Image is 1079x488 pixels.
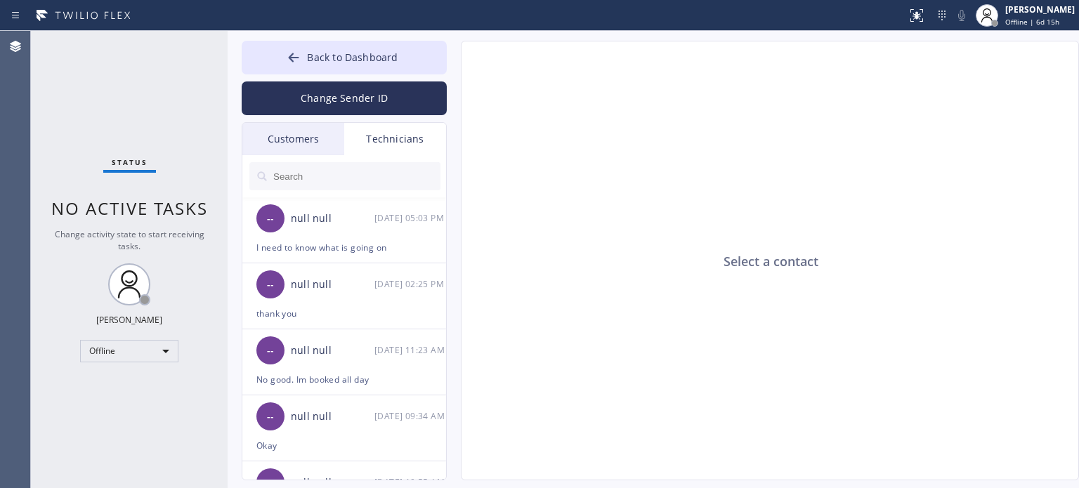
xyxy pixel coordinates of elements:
div: I need to know what is going on [256,239,432,256]
span: -- [267,409,274,425]
span: -- [267,211,274,227]
span: -- [267,343,274,359]
div: No good. Im booked all day [256,371,432,388]
div: null null [291,277,374,293]
button: Change Sender ID [242,81,447,115]
div: Offline [80,340,178,362]
div: 09/10/2025 9:34 AM [374,408,447,424]
span: Back to Dashboard [307,51,398,64]
div: 09/10/2025 9:23 AM [374,342,447,358]
div: Okay [256,437,432,454]
div: null null [291,409,374,425]
div: 09/25/2025 9:03 AM [374,210,447,226]
span: Change activity state to start receiving tasks. [55,228,204,252]
div: thank you [256,305,432,322]
span: Status [112,157,148,167]
button: Back to Dashboard [242,41,447,74]
button: Mute [952,6,972,25]
div: Customers [242,123,344,155]
div: [PERSON_NAME] [1005,4,1075,15]
div: Technicians [344,123,446,155]
div: null null [291,343,374,359]
div: null null [291,211,374,227]
span: Offline | 6d 15h [1005,17,1059,27]
input: Search [272,162,440,190]
div: [PERSON_NAME] [96,314,162,326]
span: No active tasks [51,197,208,220]
div: 09/10/2025 9:25 AM [374,276,447,292]
span: -- [267,277,274,293]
